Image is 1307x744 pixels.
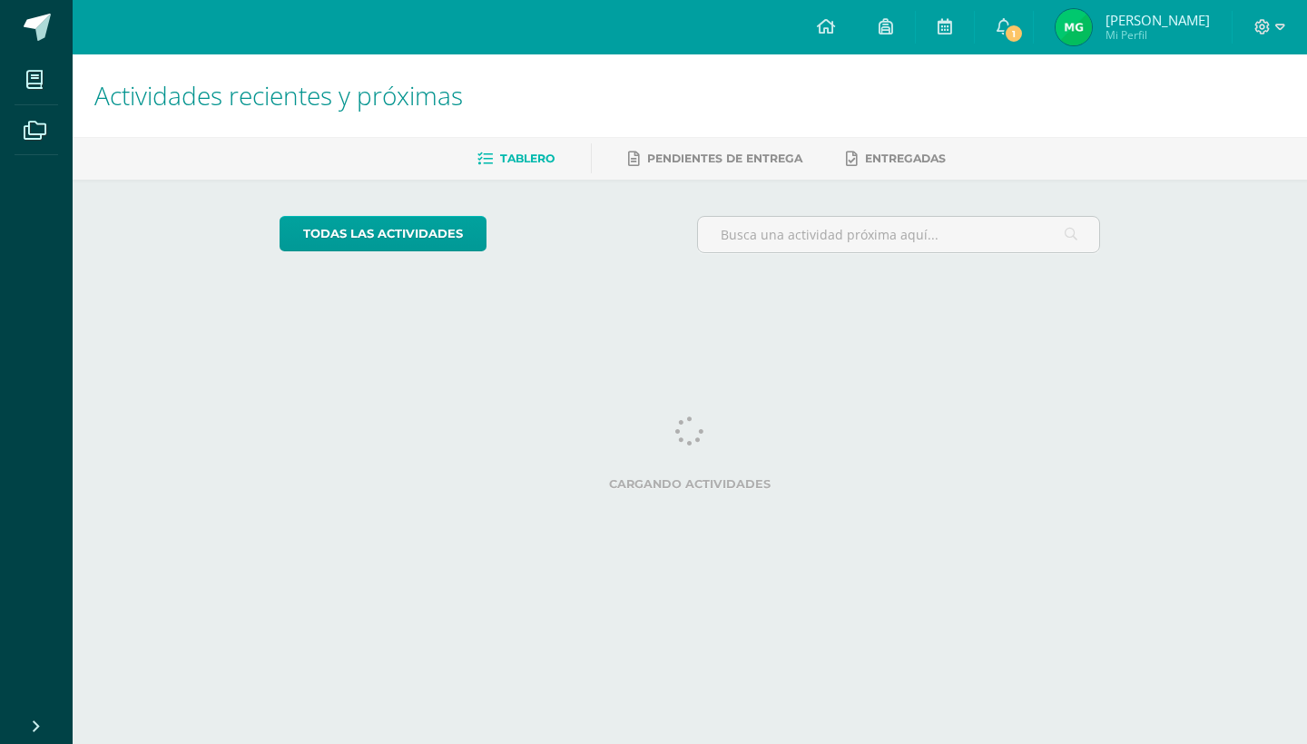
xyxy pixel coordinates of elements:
span: 1 [1004,24,1024,44]
span: Actividades recientes y próximas [94,78,463,113]
span: Entregadas [865,152,946,165]
a: Tablero [477,144,555,173]
img: 513a5fb36f0f51b28d8b6154c48f5937.png [1056,9,1092,45]
span: Tablero [500,152,555,165]
span: [PERSON_NAME] [1106,11,1210,29]
span: Mi Perfil [1106,27,1210,43]
label: Cargando actividades [280,477,1101,491]
span: Pendientes de entrega [647,152,802,165]
input: Busca una actividad próxima aquí... [698,217,1100,252]
a: Entregadas [846,144,946,173]
a: Pendientes de entrega [628,144,802,173]
a: todas las Actividades [280,216,486,251]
